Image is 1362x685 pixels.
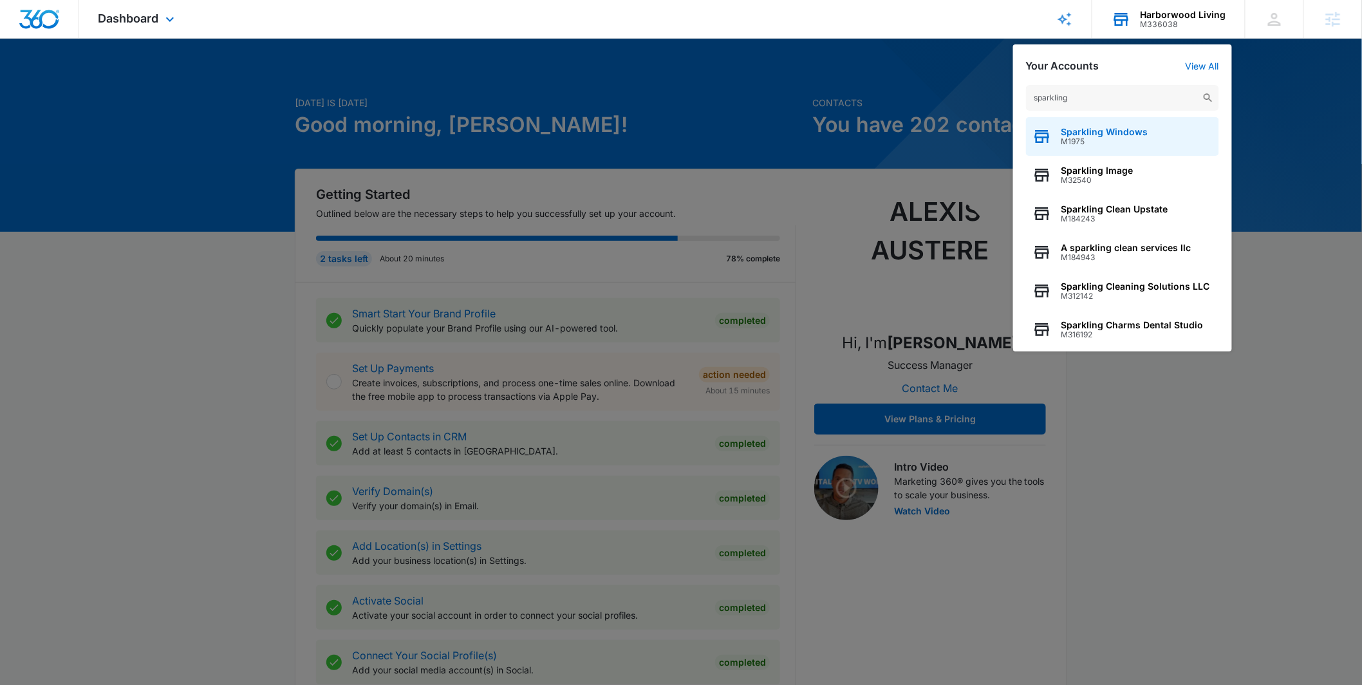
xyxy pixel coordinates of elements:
[1026,310,1219,349] button: Sparkling Charms Dental StudioM316192
[36,21,63,31] div: v 4.0.25
[128,75,138,85] img: tab_keywords_by_traffic_grey.svg
[1061,137,1148,146] span: M1975
[1186,61,1219,71] a: View All
[1026,85,1219,111] input: Search Accounts
[98,12,159,25] span: Dashboard
[1061,330,1204,339] span: M316192
[1061,243,1191,253] span: A sparkling clean services llc
[1026,233,1219,272] button: A sparkling clean services llcM184943
[1026,194,1219,233] button: Sparkling Clean UpstateM184243
[1061,165,1133,176] span: Sparkling Image
[1061,281,1210,292] span: Sparkling Cleaning Solutions LLC
[1061,320,1204,330] span: Sparkling Charms Dental Studio
[1061,127,1148,137] span: Sparkling Windows
[1026,272,1219,310] button: Sparkling Cleaning Solutions LLCM312142
[1026,60,1099,72] h2: Your Accounts
[21,21,31,31] img: logo_orange.svg
[1026,117,1219,156] button: Sparkling WindowsM1975
[35,75,45,85] img: tab_domain_overview_orange.svg
[1141,20,1226,29] div: account id
[1061,176,1133,185] span: M32540
[1026,156,1219,194] button: Sparkling ImageM32540
[33,33,142,44] div: Domain: [DOMAIN_NAME]
[49,76,115,84] div: Domain Overview
[1061,253,1191,262] span: M184943
[1061,204,1168,214] span: Sparkling Clean Upstate
[21,33,31,44] img: website_grey.svg
[1141,10,1226,20] div: account name
[142,76,217,84] div: Keywords by Traffic
[1061,292,1210,301] span: M312142
[1061,214,1168,223] span: M184243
